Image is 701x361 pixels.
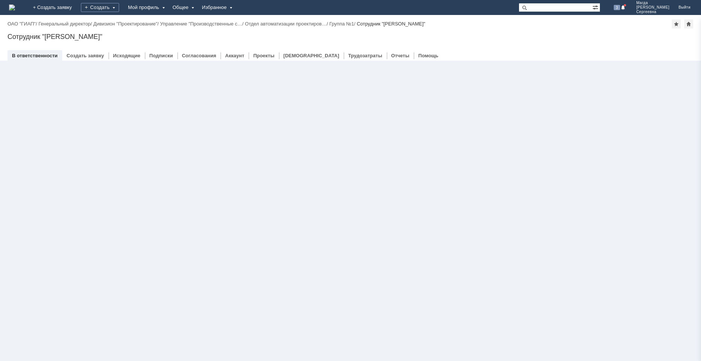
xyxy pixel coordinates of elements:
[391,53,410,58] a: Отчеты
[592,3,600,10] span: Расширенный поиск
[245,21,329,27] div: /
[160,21,245,27] div: /
[7,21,36,27] a: ОАО "ГИАП"
[283,53,339,58] a: [DEMOGRAPHIC_DATA]
[684,19,693,28] div: Сделать домашней страницей
[245,21,327,27] a: Отдел автоматизации проектиров…
[93,21,157,27] a: Дивизион "Проектирование"
[149,53,173,58] a: Подписки
[81,3,119,12] div: Создать
[329,21,356,27] div: /
[636,1,670,5] span: Магда
[113,53,140,58] a: Исходящие
[357,21,425,27] div: Сотрудник "[PERSON_NAME]"
[636,5,670,10] span: [PERSON_NAME]
[67,53,104,58] a: Создать заявку
[93,21,160,27] div: /
[7,33,694,40] div: Сотрудник "[PERSON_NAME]"
[418,53,438,58] a: Помощь
[225,53,244,58] a: Аккаунт
[9,4,15,10] a: Перейти на домашнюю страницу
[39,21,94,27] div: /
[7,21,39,27] div: /
[39,21,91,27] a: Генеральный директор
[329,21,354,27] a: Группа №1
[348,53,382,58] a: Трудозатраты
[672,19,681,28] div: Добавить в избранное
[160,21,242,27] a: Управление "Производственные с…
[253,53,274,58] a: Проекты
[9,4,15,10] img: logo
[614,5,620,10] span: 3
[12,53,58,58] a: В ответственности
[636,10,670,14] span: Сергеевна
[182,53,216,58] a: Согласования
